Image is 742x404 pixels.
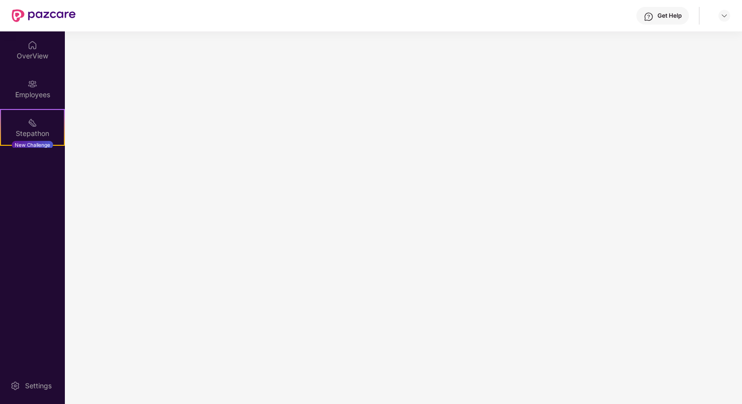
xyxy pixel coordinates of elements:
[22,381,55,391] div: Settings
[28,40,37,50] img: svg+xml;base64,PHN2ZyBpZD0iSG9tZSIgeG1sbnM9Imh0dHA6Ly93d3cudzMub3JnLzIwMDAvc3ZnIiB3aWR0aD0iMjAiIG...
[720,12,728,20] img: svg+xml;base64,PHN2ZyBpZD0iRHJvcGRvd24tMzJ4MzIiIHhtbG5zPSJodHRwOi8vd3d3LnczLm9yZy8yMDAwL3N2ZyIgd2...
[12,141,53,149] div: New Challenge
[1,129,64,138] div: Stepathon
[28,118,37,128] img: svg+xml;base64,PHN2ZyB4bWxucz0iaHR0cDovL3d3dy53My5vcmcvMjAwMC9zdmciIHdpZHRoPSIyMSIgaGVpZ2h0PSIyMC...
[657,12,682,20] div: Get Help
[12,9,76,22] img: New Pazcare Logo
[644,12,654,22] img: svg+xml;base64,PHN2ZyBpZD0iSGVscC0zMngzMiIgeG1sbnM9Imh0dHA6Ly93d3cudzMub3JnLzIwMDAvc3ZnIiB3aWR0aD...
[28,79,37,89] img: svg+xml;base64,PHN2ZyBpZD0iRW1wbG95ZWVzIiB4bWxucz0iaHR0cDovL3d3dy53My5vcmcvMjAwMC9zdmciIHdpZHRoPS...
[10,381,20,391] img: svg+xml;base64,PHN2ZyBpZD0iU2V0dGluZy0yMHgyMCIgeG1sbnM9Imh0dHA6Ly93d3cudzMub3JnLzIwMDAvc3ZnIiB3aW...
